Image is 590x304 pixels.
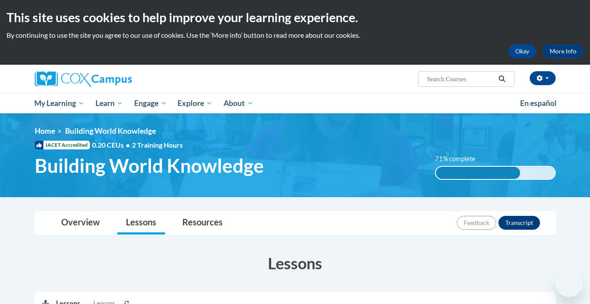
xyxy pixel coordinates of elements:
a: Learn [90,93,129,113]
span: Learn [96,98,123,109]
button: Okay [508,44,536,58]
button: Feedback [457,216,496,230]
span: Explore [178,98,212,109]
iframe: Button to launch messaging window [555,269,583,297]
a: En español [514,94,562,112]
span: Building World Knowledge [65,126,156,135]
span: About [224,98,253,109]
span: • [126,141,130,149]
a: More Info [543,44,583,58]
a: Explore [172,93,218,113]
span: My Learning [34,98,84,109]
button: Account Settings [530,71,556,85]
a: Engage [129,93,172,113]
span: 2 Training Hours [132,141,183,149]
div: 71% complete [436,167,520,179]
a: About [218,93,259,113]
div: Main menu [22,93,569,113]
h2: This site uses cookies to help improve your learning experience. [7,9,583,26]
span: En español [520,99,557,108]
span: IACET Accredited [35,141,90,149]
span: 0.20 CEUs [92,140,132,150]
h3: Lessons [35,252,556,274]
a: Lessons [117,211,165,235]
p: By continuing to use the site you agree to our use of cookies. Use the ‘More info’ button to read... [7,30,583,40]
label: 71% complete [435,154,485,164]
a: Overview [53,211,109,235]
span: Building World Knowledge [35,154,264,177]
a: Cox Campus [35,71,200,87]
span: Engage [134,98,167,109]
a: Home [35,126,55,135]
a: Resources [174,211,231,235]
button: Transcript [498,216,540,230]
input: Search Courses [426,74,495,84]
a: My Learning [29,93,90,113]
button: Search [495,74,508,84]
img: Cox Campus [35,71,132,87]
